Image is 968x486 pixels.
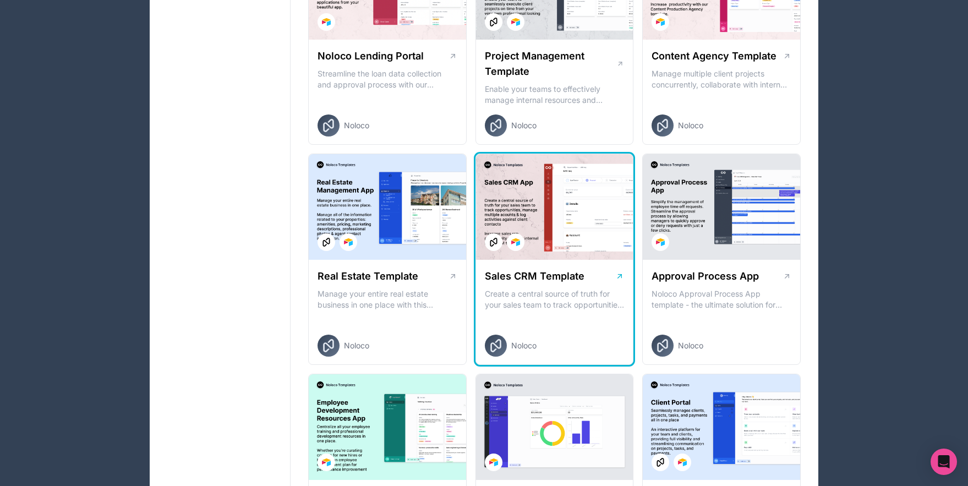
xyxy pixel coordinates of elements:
span: Noloco [511,120,537,131]
h1: Sales CRM Template [485,269,584,284]
p: Manage multiple client projects concurrently, collaborate with internal and external stakeholders... [652,68,791,90]
span: Noloco [511,340,537,351]
img: Airtable Logo [489,458,498,467]
h1: Noloco Lending Portal [318,48,424,64]
h1: Content Agency Template [652,48,776,64]
span: Noloco [678,120,703,131]
img: Airtable Logo [656,238,665,247]
img: Airtable Logo [511,238,520,247]
img: Airtable Logo [322,458,331,467]
h1: Project Management Template [485,48,616,79]
img: Airtable Logo [511,18,520,26]
img: Airtable Logo [322,18,331,26]
p: Enable your teams to effectively manage internal resources and execute client projects on time. [485,84,625,106]
div: Open Intercom Messenger [931,449,957,475]
p: Streamline the loan data collection and approval process with our Lending Portal template. [318,68,457,90]
p: Create a central source of truth for your sales team to track opportunities, manage multiple acco... [485,288,625,310]
img: Airtable Logo [344,238,353,247]
h1: Approval Process App [652,269,759,284]
p: Noloco Approval Process App template - the ultimate solution for managing your employee's time of... [652,288,791,310]
p: Manage your entire real estate business in one place with this comprehensive real estate transact... [318,288,457,310]
span: Noloco [678,340,703,351]
span: Noloco [344,120,369,131]
h1: Real Estate Template [318,269,418,284]
img: Airtable Logo [678,458,687,467]
span: Noloco [344,340,369,351]
img: Airtable Logo [656,18,665,26]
